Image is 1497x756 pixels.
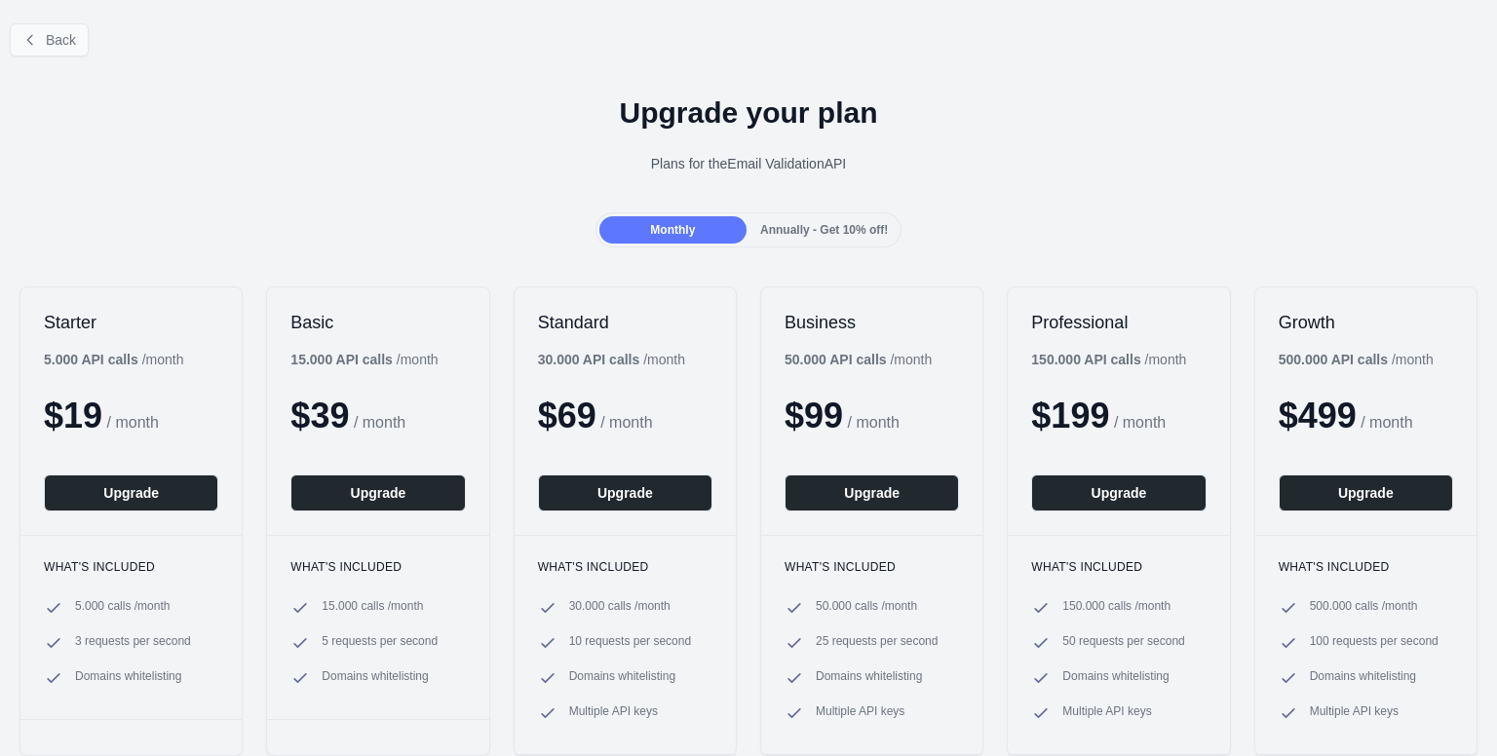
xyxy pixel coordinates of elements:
div: / month [538,350,685,369]
b: 50.000 API calls [785,352,887,367]
span: $ 199 [1031,396,1109,435]
h2: Growth [1279,311,1453,334]
div: / month [1279,350,1434,369]
div: / month [1031,350,1186,369]
h2: Professional [1031,311,1206,334]
b: 30.000 API calls [538,352,640,367]
b: 500.000 API calls [1279,352,1388,367]
span: $ 99 [785,396,843,435]
div: / month [785,350,932,369]
span: $ 69 [538,396,596,435]
h2: Business [785,311,959,334]
h2: Standard [538,311,712,334]
b: 150.000 API calls [1031,352,1140,367]
span: $ 499 [1279,396,1357,435]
